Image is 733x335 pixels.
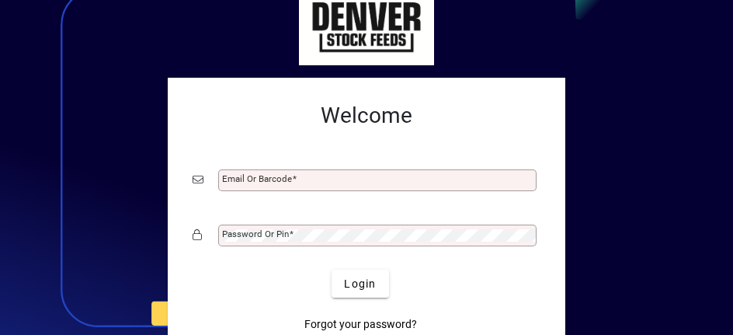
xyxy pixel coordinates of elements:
[344,276,376,292] span: Login
[304,316,417,333] span: Forgot your password?
[222,229,289,239] mat-label: Password or Pin
[193,103,540,129] h2: Welcome
[222,173,292,184] mat-label: Email or Barcode
[332,270,388,298] button: Login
